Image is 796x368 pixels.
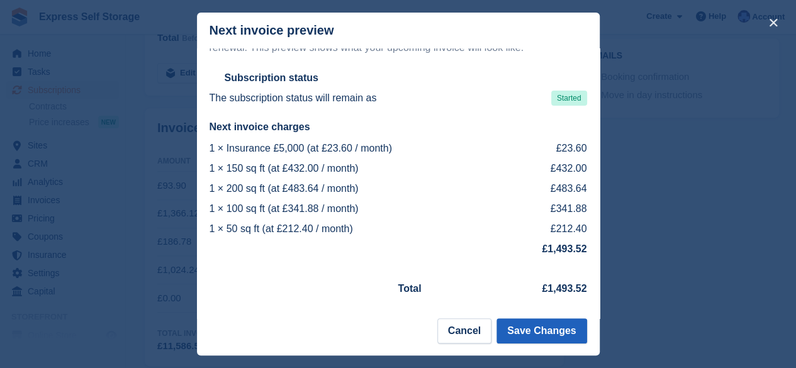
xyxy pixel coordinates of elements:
td: 1 × 50 sq ft (at £212.40 / month) [210,219,524,239]
button: Cancel [437,318,491,343]
td: £341.88 [524,199,587,219]
p: The subscription status will remain as [210,91,377,106]
td: 1 × 100 sq ft (at £341.88 / month) [210,199,524,219]
td: £483.64 [524,179,587,199]
p: Next invoice preview [210,23,334,38]
button: close [763,13,783,33]
td: 1 × 150 sq ft (at £432.00 / month) [210,159,524,179]
span: Started [551,91,587,106]
td: £23.60 [524,138,587,159]
td: 1 × Insurance £5,000 (at £23.60 / month) [210,138,524,159]
h2: Next invoice charges [210,121,587,133]
strong: £1,493.52 [542,283,586,294]
td: 1 × 200 sq ft (at £483.64 / month) [210,179,524,199]
h2: Subscription status [225,72,318,84]
td: £432.00 [524,159,587,179]
strong: £1,493.52 [542,243,586,254]
strong: Total [398,283,422,294]
td: £212.40 [524,219,587,239]
button: Save Changes [496,318,586,343]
